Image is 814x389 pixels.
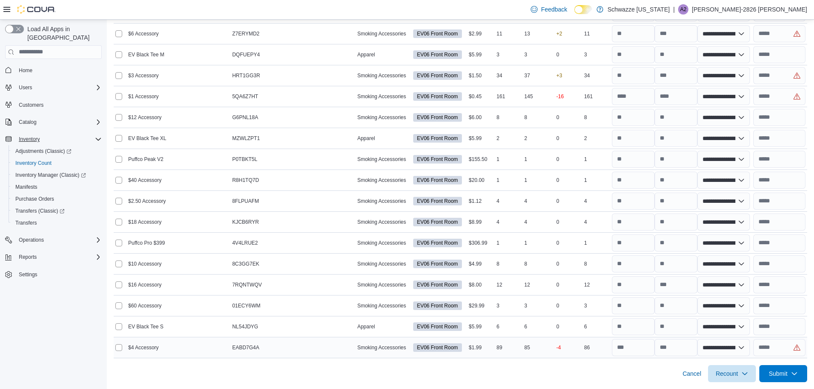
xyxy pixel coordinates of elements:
[467,91,495,102] div: $0.45
[582,238,610,248] div: 1
[2,82,105,94] button: Users
[5,61,102,303] nav: Complex example
[467,133,495,143] div: $5.99
[128,344,159,351] span: $4 Accessory
[128,93,159,100] span: $1 Accessory
[556,93,564,100] p: -16
[9,169,105,181] a: Inventory Manager (Classic)
[128,281,162,288] span: $16 Accessory
[19,136,40,143] span: Inventory
[495,70,523,81] div: 34
[15,252,102,262] span: Reports
[356,50,411,60] div: Apparel
[232,219,259,225] span: KJCB6RYR
[12,182,41,192] a: Manifests
[356,322,411,332] div: Apparel
[417,281,458,289] span: EV06 Front Room
[356,238,411,248] div: Smoking Accessories
[15,172,86,178] span: Inventory Manager (Classic)
[356,196,411,206] div: Smoking Accessories
[128,260,162,267] span: $10 Accessory
[608,4,670,15] p: Schwazze [US_STATE]
[15,269,102,280] span: Settings
[413,239,462,247] span: EV06 Front Room
[495,196,523,206] div: 4
[15,82,102,93] span: Users
[356,29,411,39] div: Smoking Accessories
[232,302,260,309] span: 01ECY6WM
[19,67,32,74] span: Home
[356,70,411,81] div: Smoking Accessories
[128,30,159,37] span: $6 Accessory
[495,50,523,60] div: 3
[356,112,411,123] div: Smoking Accessories
[12,158,102,168] span: Inventory Count
[417,114,458,121] span: EV06 Front Room
[467,50,495,60] div: $5.99
[556,323,559,330] p: 0
[556,72,562,79] p: +3
[495,259,523,269] div: 8
[679,365,705,382] button: Cancel
[356,342,411,353] div: Smoking Accessories
[15,196,54,202] span: Purchase Orders
[15,99,102,110] span: Customers
[12,158,55,168] a: Inventory Count
[15,269,41,280] a: Settings
[19,102,44,108] span: Customers
[582,50,610,60] div: 3
[495,322,523,332] div: 6
[495,91,523,102] div: 161
[582,259,610,269] div: 8
[582,342,610,353] div: 86
[15,148,71,155] span: Adjustments (Classic)
[417,344,458,351] span: EV06 Front Room
[556,240,559,246] p: 0
[413,176,462,184] span: EV06 Front Room
[15,100,47,110] a: Customers
[356,217,411,227] div: Smoking Accessories
[15,65,36,76] a: Home
[417,197,458,205] span: EV06 Front Room
[682,369,701,378] span: Cancel
[12,194,58,204] a: Purchase Orders
[523,196,550,206] div: 4
[467,175,495,185] div: $20.00
[232,323,258,330] span: NL54JDYG
[24,25,102,42] span: Load All Apps in [GEOGRAPHIC_DATA]
[128,302,162,309] span: $60 Accessory
[15,208,65,214] span: Transfers (Classic)
[495,154,523,164] div: 1
[495,29,523,39] div: 11
[9,181,105,193] button: Manifests
[556,281,559,288] p: 0
[413,197,462,205] span: EV06 Front Room
[9,205,105,217] a: Transfers (Classic)
[15,235,47,245] button: Operations
[678,4,688,15] div: Angelica-2826 Carabajal
[417,93,458,100] span: EV06 Front Room
[716,369,738,378] span: Recount
[527,1,570,18] a: Feedback
[356,154,411,164] div: Smoking Accessories
[15,184,37,190] span: Manifests
[495,112,523,123] div: 8
[582,133,610,143] div: 2
[128,323,164,330] span: EV Black Tee S
[574,14,575,15] span: Dark Mode
[417,218,458,226] span: EV06 Front Room
[556,114,559,121] p: 0
[232,281,262,288] span: 7RQNTWQV
[232,344,259,351] span: EABD7G4A
[232,198,259,205] span: 8FLPUAFM
[413,113,462,122] span: EV06 Front Room
[232,135,260,142] span: MZWLZPT1
[15,117,40,127] button: Catalog
[356,301,411,311] div: Smoking Accessories
[523,70,550,81] div: 37
[582,70,610,81] div: 34
[680,4,687,15] span: A2
[417,239,458,247] span: EV06 Front Room
[541,5,567,14] span: Feedback
[769,369,788,378] span: Submit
